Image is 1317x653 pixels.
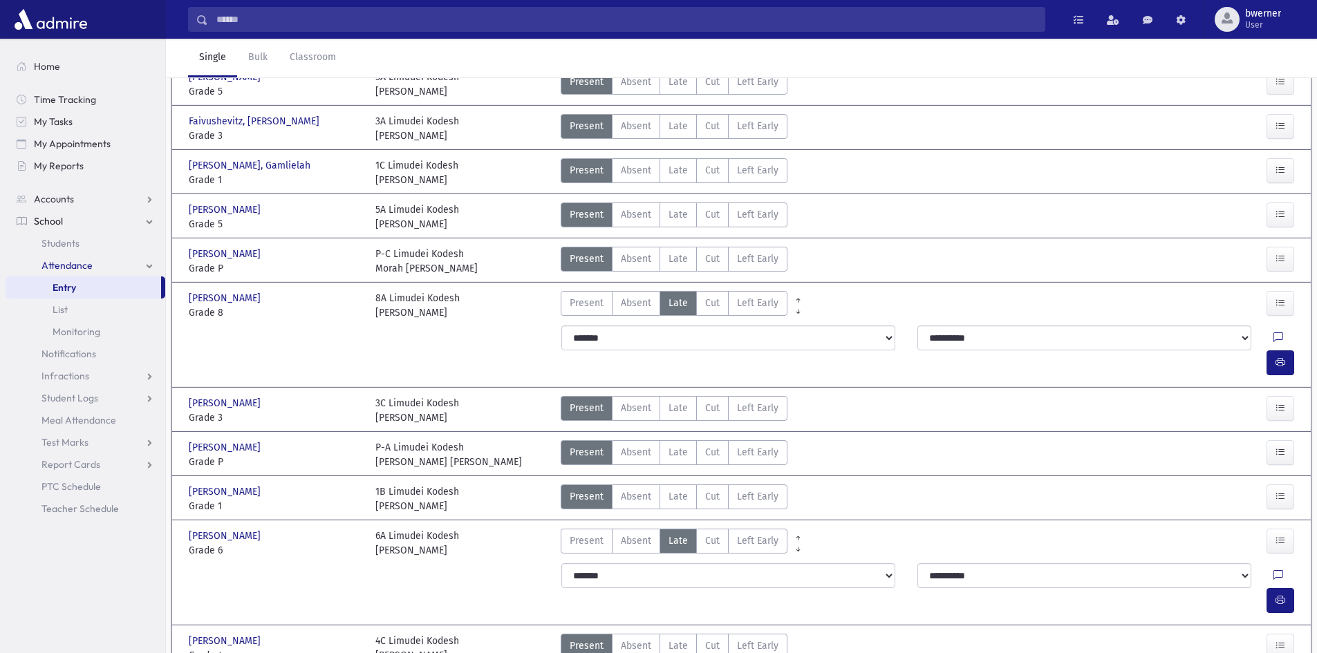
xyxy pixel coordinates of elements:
[34,93,96,106] span: Time Tracking
[621,207,651,222] span: Absent
[737,296,778,310] span: Left Early
[621,252,651,266] span: Absent
[621,489,651,504] span: Absent
[570,119,604,133] span: Present
[189,129,362,143] span: Grade 3
[6,409,165,431] a: Meal Attendance
[621,163,651,178] span: Absent
[669,75,688,89] span: Late
[561,158,787,187] div: AttTypes
[189,291,263,305] span: [PERSON_NAME]
[621,445,651,460] span: Absent
[669,489,688,504] span: Late
[189,247,263,261] span: [PERSON_NAME]
[189,158,313,173] span: [PERSON_NAME], Gamlielah
[189,84,362,99] span: Grade 5
[669,119,688,133] span: Late
[6,475,165,498] a: PTC Schedule
[34,60,60,73] span: Home
[669,252,688,266] span: Late
[561,70,787,99] div: AttTypes
[41,502,119,515] span: Teacher Schedule
[41,237,80,249] span: Students
[189,217,362,231] span: Grade 5
[6,431,165,453] a: Test Marks
[375,291,460,320] div: 8A Limudei Kodesh [PERSON_NAME]
[189,261,362,276] span: Grade P
[669,207,688,222] span: Late
[570,163,604,178] span: Present
[34,193,74,205] span: Accounts
[570,401,604,415] span: Present
[561,484,787,513] div: AttTypes
[189,410,362,425] span: Grade 3
[6,365,165,387] a: Infractions
[6,343,165,365] a: Notifications
[570,296,604,310] span: Present
[6,210,165,232] a: School
[737,489,778,504] span: Left Early
[375,396,459,425] div: 3C Limudei Kodesh [PERSON_NAME]
[41,259,93,272] span: Attendance
[41,480,101,493] span: PTC Schedule
[705,252,720,266] span: Cut
[737,75,778,89] span: Left Early
[41,436,88,448] span: Test Marks
[737,533,778,548] span: Left Early
[561,440,787,469] div: AttTypes
[189,543,362,558] span: Grade 6
[669,445,688,460] span: Late
[561,291,787,320] div: AttTypes
[34,138,111,150] span: My Appointments
[561,396,787,425] div: AttTypes
[561,247,787,276] div: AttTypes
[561,529,787,558] div: AttTypes
[6,188,165,210] a: Accounts
[705,75,720,89] span: Cut
[6,498,165,520] a: Teacher Schedule
[570,533,604,548] span: Present
[189,114,322,129] span: Faivushevitz, [PERSON_NAME]
[737,252,778,266] span: Left Early
[570,75,604,89] span: Present
[705,489,720,504] span: Cut
[6,321,165,343] a: Monitoring
[6,88,165,111] a: Time Tracking
[41,458,100,471] span: Report Cards
[41,348,96,360] span: Notifications
[705,163,720,178] span: Cut
[188,39,237,77] a: Single
[621,296,651,310] span: Absent
[6,254,165,276] a: Attendance
[375,247,478,276] div: P-C Limudei Kodesh Morah [PERSON_NAME]
[53,303,68,316] span: List
[189,440,263,455] span: [PERSON_NAME]
[705,296,720,310] span: Cut
[6,111,165,133] a: My Tasks
[705,445,720,460] span: Cut
[375,484,459,513] div: 1B Limudei Kodesh [PERSON_NAME]
[6,232,165,254] a: Students
[705,119,720,133] span: Cut
[621,533,651,548] span: Absent
[375,440,522,469] div: P-A Limudei Kodesh [PERSON_NAME] [PERSON_NAME]
[561,202,787,231] div: AttTypes
[705,401,720,415] span: Cut
[189,529,263,543] span: [PERSON_NAME]
[737,163,778,178] span: Left Early
[189,499,362,513] span: Grade 1
[570,252,604,266] span: Present
[375,529,459,558] div: 6A Limudei Kodesh [PERSON_NAME]
[570,445,604,460] span: Present
[375,158,458,187] div: 1C Limudei Kodesh [PERSON_NAME]
[41,370,89,382] span: Infractions
[6,155,165,177] a: My Reports
[189,455,362,469] span: Grade P
[705,207,720,222] span: Cut
[6,133,165,155] a: My Appointments
[237,39,279,77] a: Bulk
[189,634,263,648] span: [PERSON_NAME]
[6,453,165,475] a: Report Cards
[208,7,1045,32] input: Search
[6,299,165,321] a: List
